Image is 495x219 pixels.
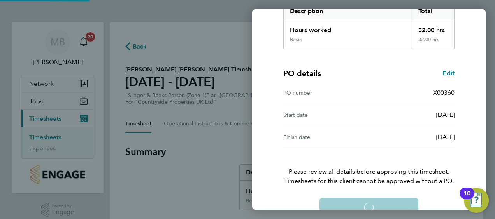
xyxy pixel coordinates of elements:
[274,148,464,186] p: Please review all details before approving this timesheet.
[412,19,455,36] div: 32.00 hrs
[369,110,455,120] div: [DATE]
[412,36,455,49] div: 32.00 hrs
[274,176,464,186] span: Timesheets for this client cannot be approved without a PO.
[283,132,369,142] div: Finish date
[412,3,455,19] div: Total
[290,36,302,43] div: Basic
[369,132,455,142] div: [DATE]
[442,70,455,77] span: Edit
[284,19,412,36] div: Hours worked
[283,88,369,97] div: PO number
[463,193,470,203] div: 10
[283,68,321,79] h4: PO details
[283,3,455,49] div: Summary of 25 - 31 Aug 2025
[284,3,412,19] div: Description
[433,89,455,96] span: X00360
[464,188,489,213] button: Open Resource Center, 10 new notifications
[442,69,455,78] a: Edit
[283,110,369,120] div: Start date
